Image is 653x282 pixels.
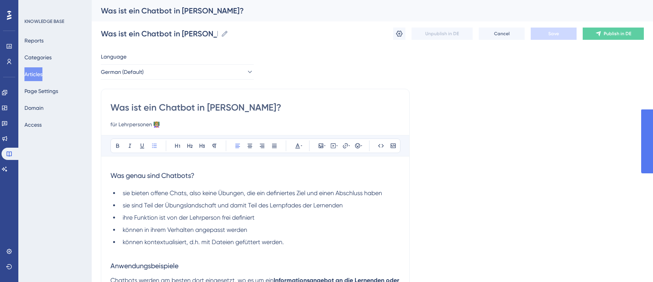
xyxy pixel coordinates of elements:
[110,101,400,114] input: Article Title
[24,84,58,98] button: Page Settings
[24,101,44,115] button: Domain
[24,51,52,64] button: Categories
[110,171,194,179] span: Was genau sind Chatbots?
[548,31,559,37] span: Save
[101,52,126,61] span: Language
[123,226,247,233] span: können in ihrem Verhalten angepasst werden
[101,67,144,77] span: German (Default)
[412,28,473,40] button: Unpublish in DE
[24,18,64,24] div: KNOWLEDGE BASE
[101,64,254,80] button: German (Default)
[123,202,343,209] span: sie sind Teil der Übungslandschaft und damit Teil des Lernpfades der Lernenden
[101,28,218,39] input: Article Name
[425,31,459,37] span: Unpublish in DE
[583,28,644,40] button: Publish in DE
[123,214,254,221] span: ihre Funktion ist von der Lehrperson frei definiert
[24,34,44,47] button: Reports
[24,118,42,132] button: Access
[24,67,42,81] button: Articles
[110,120,400,129] input: Article Description
[479,28,525,40] button: Cancel
[110,262,178,270] span: Anwendungsbeispiele
[604,31,631,37] span: Publish in DE
[531,28,577,40] button: Save
[494,31,510,37] span: Cancel
[123,189,382,197] span: sie bieten offene Chats, also keine Übungen, die ein definiertes Ziel und einen Abschluss haben
[123,238,284,246] span: können kontextualisiert, d.h. mit Dateien gefüttert werden.
[101,5,625,16] div: Was ist ein Chatbot in [PERSON_NAME]?
[621,252,644,275] iframe: UserGuiding AI Assistant Launcher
